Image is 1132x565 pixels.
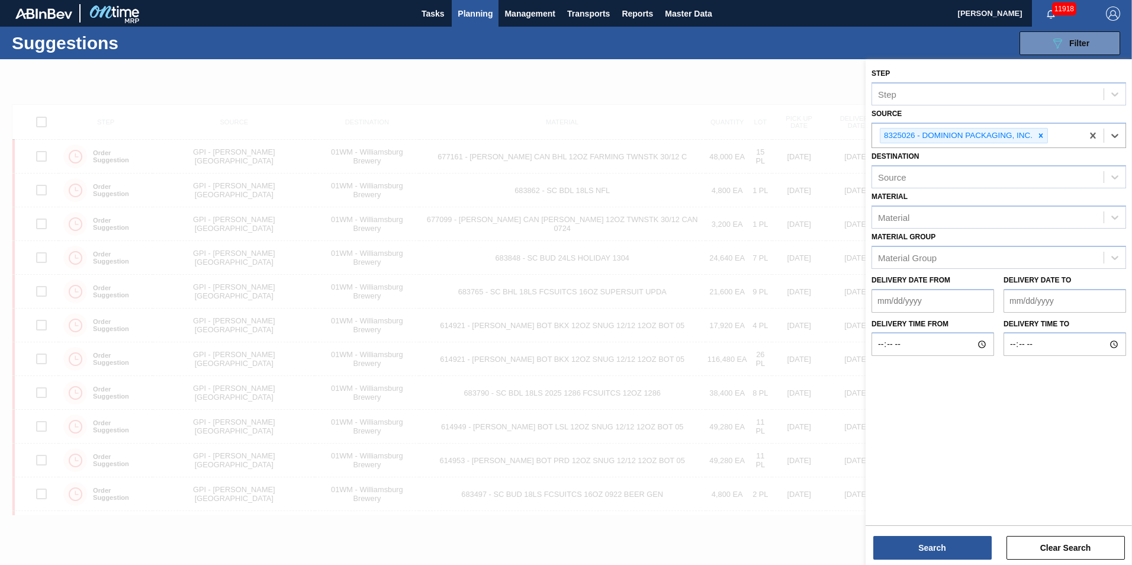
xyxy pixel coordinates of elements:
div: Source [878,172,906,182]
span: Tasks [420,7,446,21]
div: 8325026 - DOMINION PACKAGING, INC. [880,129,1034,143]
span: Planning [458,7,493,21]
img: Logout [1106,7,1120,21]
label: Material Group [871,233,935,241]
div: Material Group [878,252,937,262]
span: Transports [567,7,610,21]
button: Notifications [1032,5,1070,22]
label: Step [871,69,890,78]
img: TNhmsLtSVTkK8tSr43FrP2fwEKptu5GPRR3wAAAABJRU5ErkJggg== [15,8,72,19]
span: Master Data [665,7,712,21]
input: mm/dd/yyyy [1004,289,1126,313]
span: Reports [622,7,653,21]
span: 11918 [1052,2,1076,15]
label: Delivery time to [1004,316,1126,333]
span: Filter [1069,38,1089,48]
label: Source [871,110,902,118]
label: Destination [871,152,919,160]
label: Delivery Date from [871,276,950,284]
input: mm/dd/yyyy [871,289,994,313]
label: Material [871,192,908,201]
div: Step [878,89,896,99]
span: Management [504,7,555,21]
h1: Suggestions [12,36,222,50]
label: Delivery Date to [1004,276,1071,284]
button: Filter [1020,31,1120,55]
div: Material [878,213,909,223]
label: Delivery time from [871,316,994,333]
